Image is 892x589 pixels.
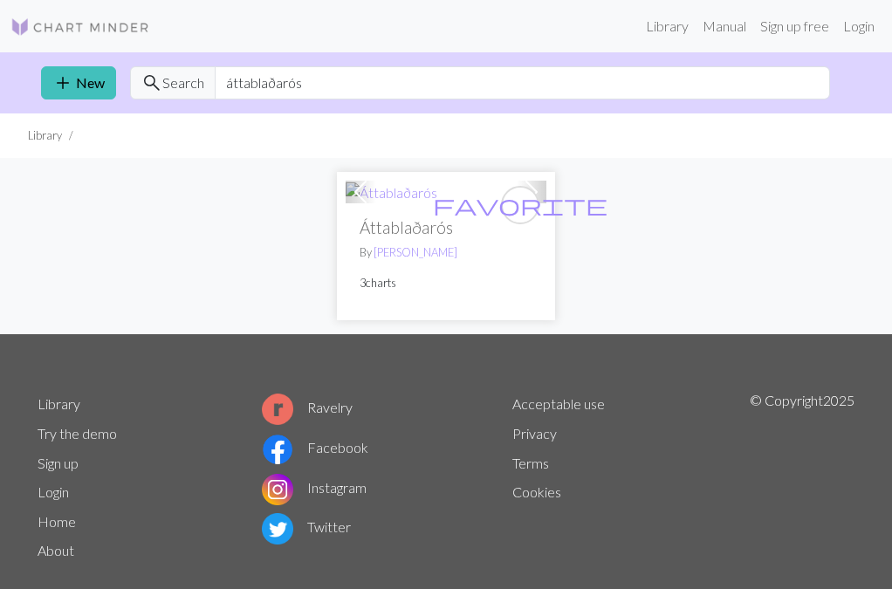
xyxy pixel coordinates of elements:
[360,244,532,261] p: By
[262,394,293,425] img: Ravelry logo
[38,542,74,558] a: About
[262,474,293,505] img: Instagram logo
[28,127,62,144] li: Library
[38,483,69,500] a: Login
[262,479,367,496] a: Instagram
[262,399,353,415] a: Ravelry
[360,217,532,237] h2: Áttablaðarós
[141,71,162,95] span: search
[52,71,73,95] span: add
[750,390,854,566] p: © Copyright 2025
[262,439,368,455] a: Facebook
[262,518,351,535] a: Twitter
[38,425,117,442] a: Try the demo
[753,9,836,44] a: Sign up free
[38,455,79,471] a: Sign up
[433,188,607,223] i: favourite
[346,182,437,203] img: Áttablaðarós
[262,513,293,544] img: Twitter logo
[262,434,293,465] img: Facebook logo
[41,66,116,99] a: New
[696,9,753,44] a: Manual
[836,9,882,44] a: Login
[38,395,80,412] a: Library
[512,395,605,412] a: Acceptable use
[346,182,437,199] a: Áttablaðarós
[374,245,457,259] a: [PERSON_NAME]
[512,455,549,471] a: Terms
[433,191,607,218] span: favorite
[512,425,557,442] a: Privacy
[38,513,76,530] a: Home
[639,9,696,44] a: Library
[512,483,561,500] a: Cookies
[501,186,539,224] button: favourite
[360,275,532,291] p: 3 charts
[10,17,150,38] img: Logo
[162,72,204,93] span: Search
